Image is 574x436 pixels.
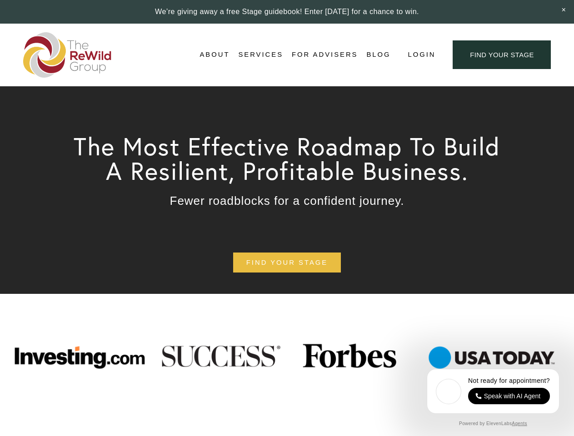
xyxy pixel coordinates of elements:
[366,48,390,62] a: Blog
[200,49,230,61] span: About
[170,194,404,208] span: Fewer roadblocks for a confident journey.
[408,49,435,61] a: Login
[238,48,283,62] a: folder dropdown
[238,49,283,61] span: Services
[200,48,230,62] a: folder dropdown
[453,40,551,69] a: find your stage
[233,253,341,273] a: find your stage
[23,32,112,78] img: The ReWild Group
[74,131,508,186] span: The Most Effective Roadmap To Build A Resilient, Profitable Business.
[292,48,358,62] a: For Advisers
